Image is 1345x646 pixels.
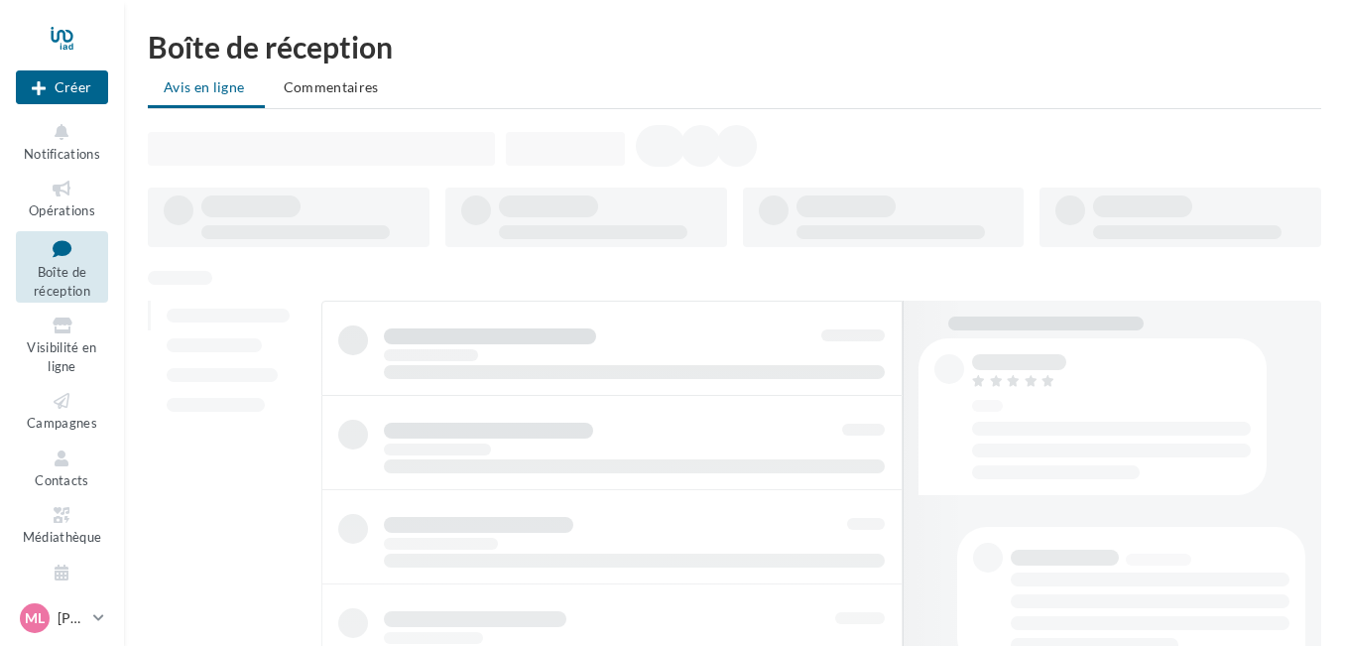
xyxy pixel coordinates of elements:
[16,311,108,378] a: Visibilité en ligne
[27,415,97,431] span: Campagnes
[35,472,89,488] span: Contacts
[16,599,108,637] a: Ml [PERSON_NAME]
[284,78,379,95] span: Commentaires
[27,339,96,374] span: Visibilité en ligne
[148,32,1321,62] div: Boîte de réception
[16,174,108,222] a: Opérations
[16,231,108,304] a: Boîte de réception
[23,529,102,545] span: Médiathèque
[16,558,108,606] a: Calendrier
[16,444,108,492] a: Contacts
[16,386,108,435] a: Campagnes
[16,117,108,166] button: Notifications
[16,500,108,549] a: Médiathèque
[16,70,108,104] div: Nouvelle campagne
[34,264,90,299] span: Boîte de réception
[29,202,95,218] span: Opérations
[58,608,85,628] p: [PERSON_NAME]
[25,608,45,628] span: Ml
[16,70,108,104] button: Créer
[24,146,100,162] span: Notifications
